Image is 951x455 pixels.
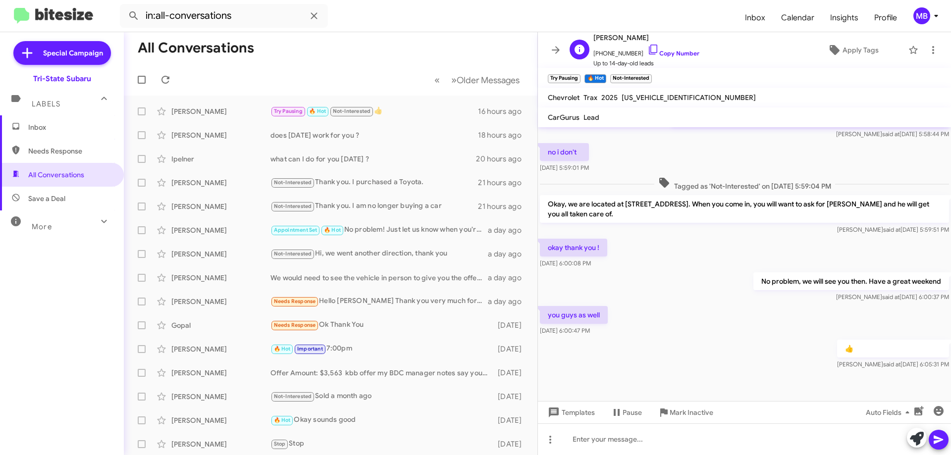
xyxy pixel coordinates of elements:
[270,224,488,236] div: No problem! Just let us know when you're ready, and we can find a time that works for you. Lookin...
[429,70,526,90] nav: Page navigation example
[540,259,591,267] span: [DATE] 6:00:08 PM
[882,130,899,138] span: said at
[274,251,312,257] span: Not-Interested
[905,7,940,24] button: MB
[171,392,270,402] div: [PERSON_NAME]
[32,100,60,108] span: Labels
[171,249,270,259] div: [PERSON_NAME]
[171,368,270,378] div: [PERSON_NAME]
[274,108,303,114] span: Try Pausing
[333,108,371,114] span: Not-Interested
[913,7,930,24] div: MB
[883,226,900,233] span: said at
[274,227,317,233] span: Appointment Set
[488,225,529,235] div: a day ago
[843,41,879,59] span: Apply Tags
[583,113,599,122] span: Lead
[601,93,618,102] span: 2025
[171,154,270,164] div: Ipelner
[171,415,270,425] div: [PERSON_NAME]
[270,177,478,188] div: Thank you. I purchased a Toyota.
[593,44,699,58] span: [PHONE_NUMBER]
[610,74,652,83] small: Not-Interested
[488,273,529,283] div: a day ago
[540,327,590,334] span: [DATE] 6:00:47 PM
[270,391,493,402] div: Sold a month ago
[324,227,341,233] span: 🔥 Hot
[546,404,595,421] span: Templates
[593,32,699,44] span: [PERSON_NAME]
[434,74,440,86] span: «
[650,404,721,421] button: Mark Inactive
[540,143,589,161] p: no i don't
[171,297,270,306] div: [PERSON_NAME]
[478,130,529,140] div: 18 hours ago
[274,203,312,209] span: Not-Interested
[171,439,270,449] div: [PERSON_NAME]
[493,415,529,425] div: [DATE]
[858,404,921,421] button: Auto Fields
[493,392,529,402] div: [DATE]
[802,41,903,59] button: Apply Tags
[270,319,493,331] div: Ok Thank You
[270,414,493,426] div: Okay sounds good
[583,93,597,102] span: Trax
[773,3,822,32] a: Calendar
[171,178,270,188] div: [PERSON_NAME]
[451,74,457,86] span: »
[28,170,84,180] span: All Conversations
[43,48,103,58] span: Special Campaign
[478,106,529,116] div: 16 hours ago
[548,93,580,102] span: Chevrolet
[493,344,529,354] div: [DATE]
[476,154,529,164] div: 20 hours ago
[540,195,949,223] p: Okay, we are located at [STREET_ADDRESS]. When you come in, you will want to ask for [PERSON_NAME...
[120,4,328,28] input: Search
[28,146,112,156] span: Needs Response
[548,74,581,83] small: Try Pausing
[270,248,488,259] div: Hi, we went another direction, thank you
[171,202,270,211] div: [PERSON_NAME]
[478,202,529,211] div: 21 hours ago
[478,178,529,188] div: 21 hours ago
[670,404,713,421] span: Mark Inactive
[32,222,52,231] span: More
[28,194,65,203] span: Save a Deal
[274,179,312,186] span: Not-Interested
[593,58,699,68] span: Up to 14-day-old leads
[837,360,949,368] span: [PERSON_NAME] [DATE] 6:05:31 PM
[171,225,270,235] div: [PERSON_NAME]
[540,239,607,256] p: okay thank you !
[171,344,270,354] div: [PERSON_NAME]
[488,249,529,259] div: a day ago
[866,404,913,421] span: Auto Fields
[488,297,529,306] div: a day ago
[270,154,476,164] div: what can I do for you [DATE] ?
[540,164,589,171] span: [DATE] 5:59:01 PM
[274,417,291,423] span: 🔥 Hot
[837,226,949,233] span: [PERSON_NAME] [DATE] 5:59:51 PM
[270,105,478,117] div: 👍
[13,41,111,65] a: Special Campaign
[270,368,493,378] div: Offer Amount: $3,563 kbb offer my BDC manager notes say your passing it on to your son let us kno...
[274,322,316,328] span: Needs Response
[753,272,949,290] p: No problem, we will see you then. Have a great weekend
[837,340,949,357] p: 👍
[654,177,835,191] span: Tagged as 'Not-Interested' on [DATE] 5:59:04 PM
[737,3,773,32] span: Inbox
[866,3,905,32] a: Profile
[493,368,529,378] div: [DATE]
[445,70,526,90] button: Next
[647,50,699,57] a: Copy Number
[28,122,112,132] span: Inbox
[33,74,91,84] div: Tri-State Subaru
[836,293,949,301] span: [PERSON_NAME] [DATE] 6:00:37 PM
[822,3,866,32] span: Insights
[270,296,488,307] div: Hello [PERSON_NAME] Thank you very much for our conversations, you have been very informative and...
[274,441,286,447] span: Stop
[270,201,478,212] div: Thank you. I am no longer buying a car
[138,40,254,56] h1: All Conversations
[548,113,580,122] span: CarGurus
[274,346,291,352] span: 🔥 Hot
